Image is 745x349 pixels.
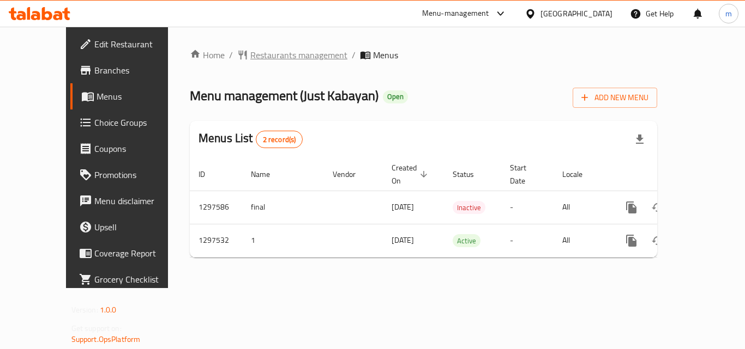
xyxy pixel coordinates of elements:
span: Get support on: [71,321,122,335]
span: Choice Groups [94,116,182,129]
span: Created On [392,161,431,187]
div: Menu-management [422,7,489,20]
span: Grocery Checklist [94,273,182,286]
div: Total records count [256,131,303,148]
div: Export file [627,126,653,152]
span: Locale [562,168,597,181]
td: final [242,191,324,224]
span: Restaurants management [250,48,347,62]
a: Coupons [70,136,190,162]
h2: Menus List [199,130,303,148]
span: Upsell [94,221,182,234]
span: Inactive [453,201,485,214]
a: Edit Restaurant [70,31,190,57]
span: Version: [71,303,98,317]
span: 2 record(s) [256,134,303,145]
span: Start Date [510,161,540,187]
a: Branches [70,57,190,83]
span: ID [199,168,219,181]
div: Active [453,234,480,247]
a: Upsell [70,214,190,240]
a: Menus [70,83,190,109]
div: Inactive [453,201,485,214]
button: Add New Menu [573,88,657,108]
span: [DATE] [392,233,414,247]
table: enhanced table [190,158,732,258]
span: Name [251,168,284,181]
div: [GEOGRAPHIC_DATA] [540,8,612,20]
td: 1297532 [190,224,242,257]
th: Actions [610,158,732,191]
span: 1.0.0 [100,303,117,317]
a: Restaurants management [237,48,347,62]
span: Add New Menu [581,91,648,105]
button: more [618,194,645,221]
div: Open [383,90,408,103]
a: Promotions [70,162,190,188]
nav: breadcrumb [190,48,657,62]
span: m [725,8,732,20]
span: Menus [373,48,398,62]
span: Coupons [94,142,182,155]
li: / [229,48,233,62]
span: Menu management ( Just Kabayan ) [190,83,378,108]
a: Home [190,48,225,62]
td: 1297586 [190,191,242,224]
button: Change Status [645,194,671,221]
a: Grocery Checklist [70,266,190,292]
span: Menu disclaimer [94,194,182,207]
span: Open [383,92,408,101]
a: Menu disclaimer [70,188,190,214]
span: Vendor [333,168,370,181]
td: 1 [242,224,324,257]
td: All [554,191,610,224]
span: Coverage Report [94,247,182,260]
a: Support.OpsPlatform [71,332,141,346]
li: / [352,48,356,62]
a: Coverage Report [70,240,190,266]
span: Menus [97,90,182,103]
span: Promotions [94,168,182,181]
span: Status [453,168,488,181]
span: Edit Restaurant [94,38,182,51]
span: Branches [94,64,182,77]
span: [DATE] [392,200,414,214]
td: - [501,191,554,224]
td: - [501,224,554,257]
td: All [554,224,610,257]
span: Active [453,235,480,247]
a: Choice Groups [70,109,190,136]
button: more [618,228,645,254]
button: Change Status [645,228,671,254]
